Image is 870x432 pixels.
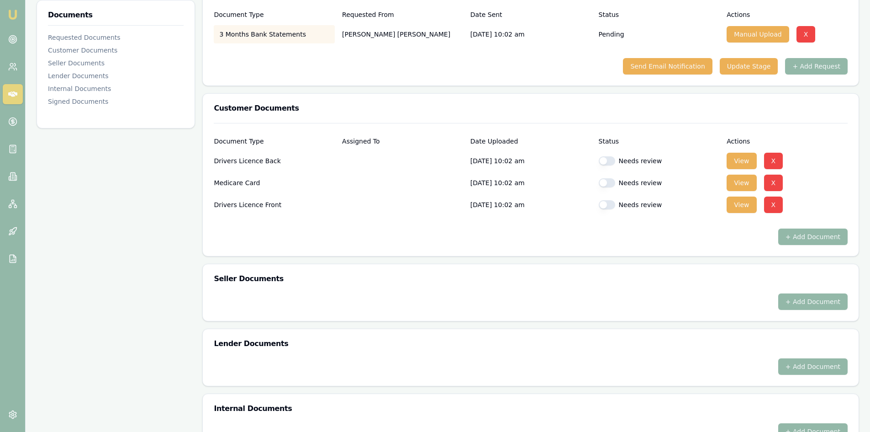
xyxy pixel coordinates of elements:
div: Needs review [599,178,720,187]
button: Update Stage [720,58,778,75]
p: [DATE] 10:02 am [470,174,591,192]
p: [PERSON_NAME] [PERSON_NAME] [342,25,463,43]
button: X [796,26,816,43]
img: emu-icon-u.png [7,9,18,20]
div: Lender Documents [48,71,184,80]
p: [DATE] 10:02 am [470,152,591,170]
div: Medicare Card [214,174,335,192]
div: Date Sent [470,11,591,18]
div: Internal Documents [48,84,184,93]
button: Manual Upload [727,26,789,43]
button: View [727,153,756,169]
button: X [764,197,783,213]
div: Needs review [599,200,720,209]
div: Customer Documents [48,46,184,55]
button: View [727,175,756,191]
div: Requested Documents [48,33,184,42]
h3: Customer Documents [214,105,848,112]
button: View [727,197,756,213]
div: Signed Documents [48,97,184,106]
div: Actions [727,11,848,18]
div: Seller Documents [48,59,184,68]
h3: Internal Documents [214,405,848,412]
div: Assigned To [342,138,463,144]
div: Drivers Licence Back [214,152,335,170]
div: Status [599,138,720,144]
button: X [764,175,783,191]
div: Document Type [214,11,335,18]
h3: Lender Documents [214,340,848,347]
button: + Add Document [778,229,848,245]
div: Drivers Licence Front [214,196,335,214]
div: Actions [727,138,848,144]
h3: Documents [48,11,184,19]
button: + Add Request [785,58,848,75]
div: Document Type [214,138,335,144]
p: [DATE] 10:02 am [470,196,591,214]
button: + Add Document [778,293,848,310]
button: + Add Document [778,358,848,375]
div: [DATE] 10:02 am [470,25,591,43]
div: Requested From [342,11,463,18]
div: 3 Months Bank Statements [214,25,335,43]
button: X [764,153,783,169]
button: Send Email Notification [623,58,712,75]
div: Needs review [599,156,720,165]
p: Pending [599,30,624,39]
div: Date Uploaded [470,138,591,144]
div: Status [599,11,720,18]
h3: Seller Documents [214,275,848,283]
